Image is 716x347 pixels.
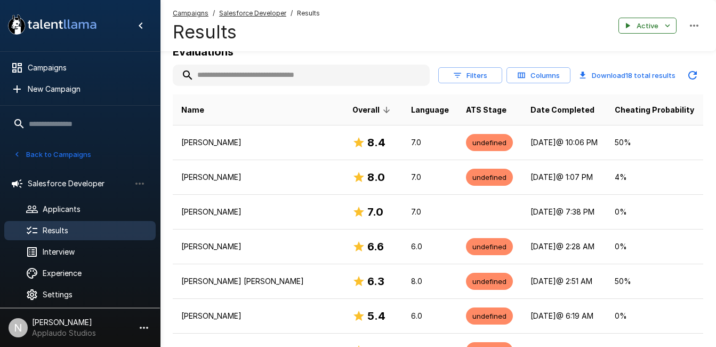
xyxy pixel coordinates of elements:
[181,207,335,217] p: [PERSON_NAME]
[466,172,513,183] span: undefined
[615,207,695,217] p: 0 %
[297,8,320,19] span: Results
[466,277,513,287] span: undefined
[213,8,215,19] span: /
[506,67,570,84] button: Columns
[367,307,385,325] h6: 5.4
[411,311,449,321] p: 6.0
[618,18,677,34] button: Active
[615,137,695,148] p: 50 %
[367,169,385,186] h6: 8.0
[615,276,695,287] p: 50 %
[522,160,607,195] td: [DATE] @ 1:07 PM
[615,241,695,252] p: 0 %
[682,65,703,86] button: Updated Today - 8:33 AM
[522,230,607,264] td: [DATE] @ 2:28 AM
[615,172,695,183] p: 4 %
[466,104,506,116] span: ATS Stage
[411,137,449,148] p: 7.0
[466,242,513,252] span: undefined
[367,273,384,290] h6: 6.3
[466,311,513,321] span: undefined
[522,195,607,230] td: [DATE] @ 7:38 PM
[173,45,234,58] b: Evaluations
[615,311,695,321] p: 0 %
[181,311,335,321] p: [PERSON_NAME]
[291,8,293,19] span: /
[352,104,393,116] span: Overall
[411,207,449,217] p: 7.0
[530,104,594,116] span: Date Completed
[411,241,449,252] p: 6.0
[367,134,385,151] h6: 8.4
[411,172,449,183] p: 7.0
[181,172,335,183] p: [PERSON_NAME]
[522,299,607,334] td: [DATE] @ 6:19 AM
[522,264,607,299] td: [DATE] @ 2:51 AM
[367,203,383,220] h6: 7.0
[438,67,502,84] button: Filters
[181,104,204,116] span: Name
[411,276,449,287] p: 8.0
[173,9,208,17] u: Campaigns
[466,138,513,148] span: undefined
[522,125,607,160] td: [DATE] @ 10:06 PM
[173,21,320,43] h4: Results
[411,104,449,116] span: Language
[575,65,680,86] button: Download18 total results
[181,137,335,148] p: [PERSON_NAME]
[181,276,335,287] p: [PERSON_NAME] [PERSON_NAME]
[181,241,335,252] p: [PERSON_NAME]
[219,9,286,17] u: Salesforce Developer
[615,104,694,116] span: Cheating Probability
[367,238,384,255] h6: 6.6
